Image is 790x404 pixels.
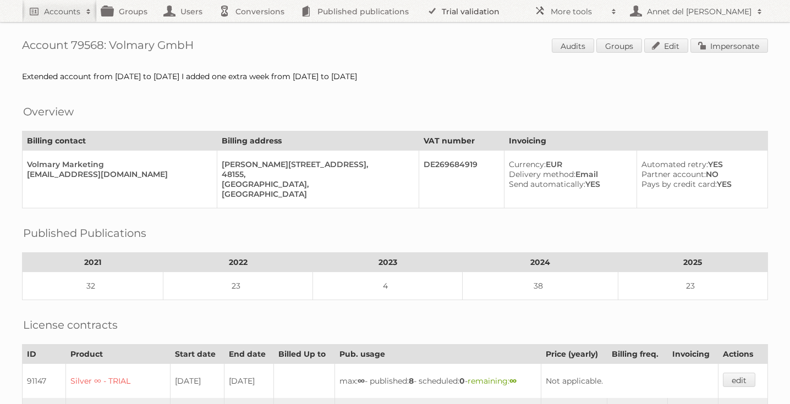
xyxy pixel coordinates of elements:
[641,159,759,169] div: YES
[541,345,607,364] th: Price (yearly)
[644,38,688,53] a: Edit
[690,38,768,53] a: Impersonate
[509,179,628,189] div: YES
[509,159,546,169] span: Currency:
[718,345,767,364] th: Actions
[222,189,410,199] div: [GEOGRAPHIC_DATA]
[335,364,541,399] td: max: - published: - scheduled: -
[22,38,768,55] h1: Account 79568: Volmary GmbH
[463,272,618,300] td: 38
[335,345,541,364] th: Pub. usage
[551,6,606,17] h2: More tools
[509,169,628,179] div: Email
[23,345,66,364] th: ID
[641,159,708,169] span: Automated retry:
[224,364,273,399] td: [DATE]
[409,376,414,386] strong: 8
[65,364,170,399] td: Silver ∞ - TRIAL
[641,179,717,189] span: Pays by credit card:
[607,345,668,364] th: Billing freq.
[723,373,755,387] a: edit
[641,169,706,179] span: Partner account:
[313,272,463,300] td: 4
[274,345,335,364] th: Billed Up to
[171,364,224,399] td: [DATE]
[419,151,504,208] td: DE269684919
[596,38,642,53] a: Groups
[618,272,767,300] td: 23
[65,345,170,364] th: Product
[163,272,313,300] td: 23
[222,159,410,169] div: [PERSON_NAME][STREET_ADDRESS],
[23,103,74,120] h2: Overview
[641,169,759,179] div: NO
[27,169,208,179] div: [EMAIL_ADDRESS][DOMAIN_NAME]
[541,364,718,399] td: Not applicable.
[419,131,504,151] th: VAT number
[23,364,66,399] td: 91147
[459,376,465,386] strong: 0
[504,131,768,151] th: Invoicing
[509,179,585,189] span: Send automatically:
[23,317,118,333] h2: License contracts
[668,345,718,364] th: Invoicing
[44,6,80,17] h2: Accounts
[163,253,313,272] th: 2022
[509,159,628,169] div: EUR
[644,6,751,17] h2: Annet del [PERSON_NAME]
[23,131,217,151] th: Billing contact
[23,225,146,241] h2: Published Publications
[509,376,517,386] strong: ∞
[222,169,410,179] div: 48155,
[22,71,768,81] div: Extended account from [DATE] to [DATE] I added one extra week from [DATE] to [DATE]
[217,131,419,151] th: Billing address
[224,345,273,364] th: End date
[358,376,365,386] strong: ∞
[222,179,410,189] div: [GEOGRAPHIC_DATA],
[27,159,208,169] div: Volmary Marketing
[641,179,759,189] div: YES
[509,169,575,179] span: Delivery method:
[23,253,163,272] th: 2021
[552,38,594,53] a: Audits
[313,253,463,272] th: 2023
[171,345,224,364] th: Start date
[463,253,618,272] th: 2024
[23,272,163,300] td: 32
[618,253,767,272] th: 2025
[468,376,517,386] span: remaining:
